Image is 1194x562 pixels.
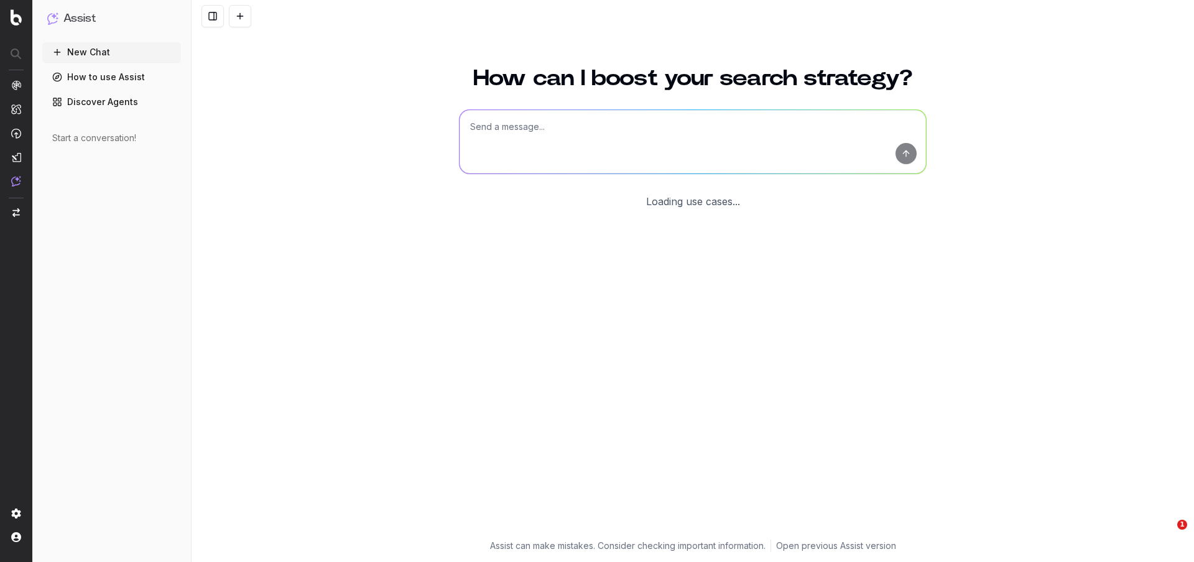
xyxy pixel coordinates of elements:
a: Open previous Assist version [776,540,896,552]
img: My account [11,532,21,542]
p: Assist can make mistakes. Consider checking important information. [490,540,766,552]
span: 1 [1177,520,1187,530]
img: Intelligence [11,104,21,114]
img: Activation [11,128,21,139]
img: Botify logo [11,9,22,25]
img: Assist [11,176,21,187]
iframe: Intercom live chat [1152,520,1182,550]
div: Start a conversation! [52,132,171,144]
img: Switch project [12,208,20,217]
button: Assist [47,10,176,27]
a: Discover Agents [42,92,181,112]
h1: Assist [63,10,96,27]
div: Loading use cases... [646,194,740,209]
img: Analytics [11,80,21,90]
a: How to use Assist [42,67,181,87]
button: New Chat [42,42,181,62]
img: Setting [11,509,21,518]
h1: How can I boost your search strategy? [459,67,927,90]
img: Studio [11,152,21,162]
img: Assist [47,12,58,24]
